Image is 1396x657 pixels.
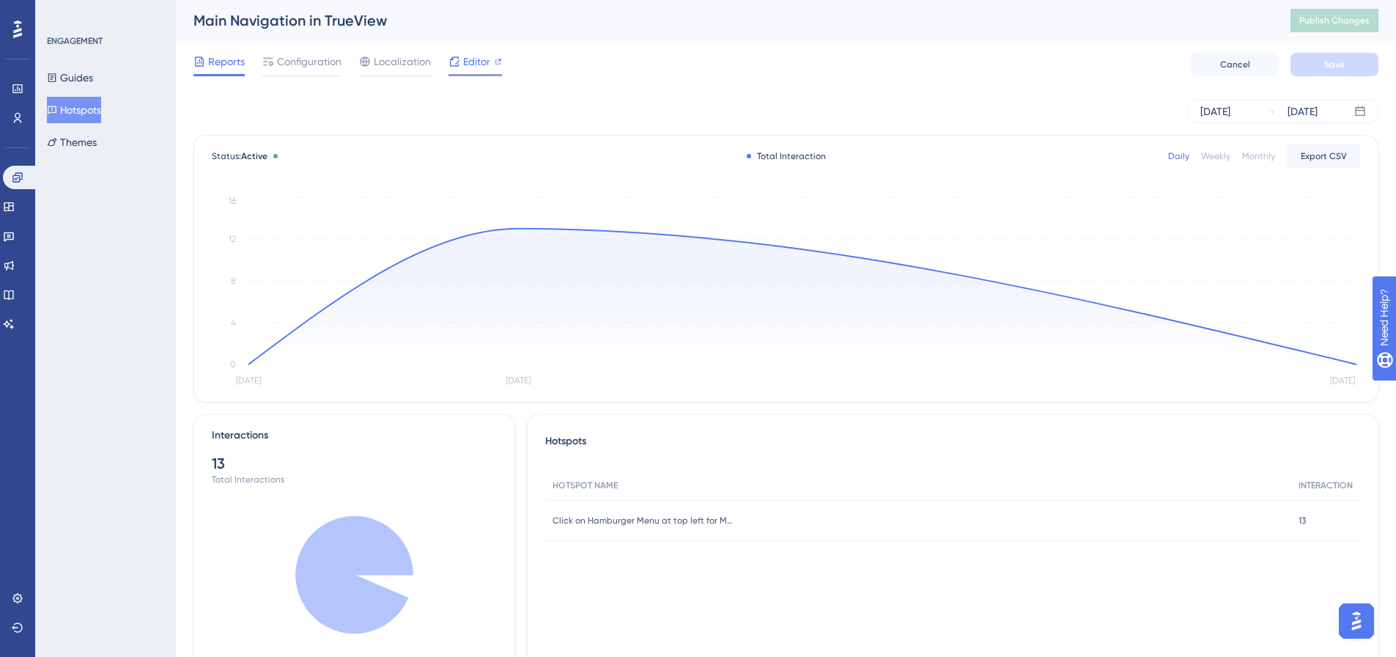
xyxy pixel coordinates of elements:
span: Click on Hamburger Menu at top left for Main Navigation 🍔 [553,515,736,526]
button: Save [1290,53,1378,76]
div: Interactions [212,427,268,444]
span: Publish Changes [1299,15,1370,26]
div: ENGAGEMENT [47,35,103,47]
span: Hotspots [545,433,586,459]
button: Themes [47,129,97,155]
span: Localization [374,53,431,70]
tspan: 16 [229,196,236,206]
span: Configuration [277,53,341,70]
button: Cancel [1191,53,1279,76]
tspan: [DATE] [236,375,261,386]
div: Monthly [1242,150,1275,162]
span: 13 [1299,515,1306,526]
iframe: UserGuiding AI Assistant Launcher [1334,599,1378,643]
div: [DATE] [1288,103,1318,120]
tspan: [DATE] [1330,375,1355,386]
span: HOTSPOT NAME [553,480,618,491]
span: Save [1324,59,1345,70]
tspan: 0 [230,359,236,370]
span: INTERACTION [1299,480,1353,491]
div: [DATE] [1200,103,1230,120]
span: Need Help? [34,4,92,21]
span: Reports [208,53,245,70]
span: Active [241,151,267,161]
div: Daily [1168,150,1189,162]
span: Editor [463,53,490,70]
button: Hotspots [47,97,101,123]
tspan: 12 [229,234,236,244]
div: 13 [212,453,497,474]
tspan: 4 [231,318,236,328]
span: Cancel [1220,59,1250,70]
button: Publish Changes [1290,9,1378,32]
button: Guides [47,65,93,91]
tspan: [DATE] [506,375,531,386]
tspan: 8 [231,276,236,286]
div: Total Interaction [747,150,826,162]
div: Weekly [1201,150,1230,162]
span: Status: [212,150,267,162]
button: Export CSV [1287,144,1360,168]
span: Export CSV [1301,150,1347,162]
div: Main Navigation in TrueView [193,10,1254,31]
